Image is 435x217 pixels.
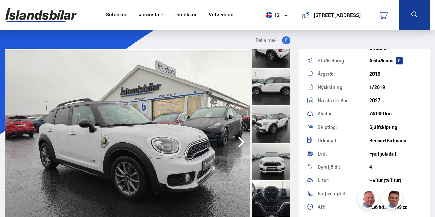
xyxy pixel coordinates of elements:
[138,12,159,18] button: Þjónusta
[263,12,280,18] span: is
[318,165,369,169] div: Dyrafjöldi:
[318,111,369,116] div: Akstur:
[256,36,278,44] span: Deila með:
[298,5,367,25] a: [STREET_ADDRESS]
[383,189,403,210] img: FbJEzSuNWCJXmdc-.webp
[318,98,369,103] div: Næsta skoðun:
[5,3,26,23] button: Opna LiveChat spjallviðmót
[369,125,421,130] div: Sjálfskipting
[263,5,294,25] button: is
[318,72,369,76] div: Árgerð:
[369,204,421,210] div: 136 hö. / 1.499 cc.
[318,125,369,130] div: Skipting:
[318,138,369,143] div: Orkugjafi:
[318,58,369,63] div: Staðsetning:
[369,111,421,116] div: 74 000 km.
[369,151,421,157] div: Fjórhjóladrif
[369,178,421,183] div: Hvítur (tvílitur)
[369,40,421,51] div: Sportjeppi, Fólksbíll, Skutbíll
[318,151,369,156] div: Drif:
[318,191,369,196] div: Farþegafjöldi:
[369,71,421,77] div: 2019
[5,4,77,26] img: G0Ugv5HjCgRt.svg
[318,85,369,90] div: Nýskráning:
[369,164,421,170] div: 4
[318,205,369,210] div: Afl:
[266,12,272,18] img: svg+xml;base64,PHN2ZyB4bWxucz0iaHR0cDovL3d3dy53My5vcmcvMjAwMC9zdmciIHdpZHRoPSI1MTIiIGhlaWdodD0iNT...
[209,12,234,19] a: Vefverslun
[312,12,362,18] button: [STREET_ADDRESS]
[369,85,421,90] div: 1/2019
[369,98,421,103] div: 2027
[369,138,421,143] div: Bensín+Rafmagn
[369,58,421,64] div: Á staðnum
[174,12,197,19] a: Um okkur
[318,178,369,183] div: Litur:
[253,36,293,44] button: Deila með:
[106,12,126,19] a: Söluskrá
[359,189,379,210] img: siFngHWaQ9KaOqBr.png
